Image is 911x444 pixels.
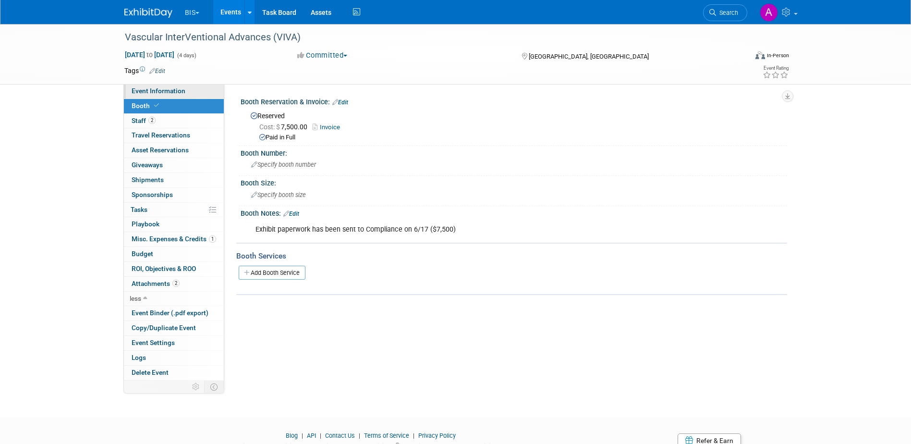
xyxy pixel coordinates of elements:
[691,50,790,64] div: Event Format
[148,117,156,124] span: 2
[124,306,224,321] a: Event Binder (.pdf export)
[132,309,208,317] span: Event Binder (.pdf export)
[176,52,196,59] span: (4 days)
[124,143,224,158] a: Asset Reservations
[356,432,363,439] span: |
[418,432,456,439] a: Privacy Policy
[124,173,224,187] a: Shipments
[132,339,175,346] span: Event Settings
[317,432,324,439] span: |
[763,66,789,71] div: Event Rating
[204,381,224,393] td: Toggle Event Tabs
[132,191,173,198] span: Sponsorships
[132,87,185,95] span: Event Information
[145,51,154,59] span: to
[132,369,169,376] span: Delete Event
[239,266,305,280] a: Add Booth Service
[132,280,180,287] span: Attachments
[766,52,789,59] div: In-Person
[124,232,224,247] a: Misc. Expenses & Credits1
[716,9,738,16] span: Search
[286,432,298,439] a: Blog
[132,354,146,361] span: Logs
[249,220,681,239] div: Exhibit paperwork has been sent to Compliance on 6/17 ($7,500)
[259,133,780,142] div: Paid in Full
[241,206,787,219] div: Booth Notes:
[132,102,161,110] span: Booth
[251,191,306,198] span: Specify booth size
[131,206,147,213] span: Tasks
[124,203,224,217] a: Tasks
[411,432,417,439] span: |
[124,262,224,276] a: ROI, Objectives & ROO
[132,220,159,228] span: Playbook
[132,324,196,332] span: Copy/Duplicate Event
[251,161,316,168] span: Specify booth number
[132,265,196,272] span: ROI, Objectives & ROO
[364,432,409,439] a: Terms of Service
[124,321,224,335] a: Copy/Duplicate Event
[124,99,224,113] a: Booth
[332,99,348,106] a: Edit
[132,250,153,258] span: Budget
[132,176,164,184] span: Shipments
[259,123,281,131] span: Cost: $
[132,235,216,243] span: Misc. Expenses & Credits
[124,351,224,365] a: Logs
[124,217,224,232] a: Playbook
[124,66,165,75] td: Tags
[259,123,311,131] span: 7,500.00
[154,103,159,108] i: Booth reservation complete
[132,146,189,154] span: Asset Reservations
[132,161,163,169] span: Giveaways
[236,251,787,261] div: Booth Services
[124,277,224,291] a: Attachments2
[124,84,224,99] a: Event Information
[132,131,190,139] span: Travel Reservations
[529,53,649,60] span: [GEOGRAPHIC_DATA], [GEOGRAPHIC_DATA]
[248,109,780,142] div: Reserved
[124,366,224,380] a: Delete Event
[124,336,224,350] a: Event Settings
[124,50,175,59] span: [DATE] [DATE]
[124,8,172,18] img: ExhibitDay
[703,4,747,21] a: Search
[124,247,224,261] a: Budget
[172,280,180,287] span: 2
[124,188,224,202] a: Sponsorships
[121,29,733,46] div: Vascular InterVentional Advances (VIVA)
[307,432,316,439] a: API
[130,295,141,302] span: less
[241,176,787,188] div: Booth Size:
[294,50,351,61] button: Committed
[313,123,345,131] a: Invoice
[149,68,165,74] a: Edit
[124,292,224,306] a: less
[283,210,299,217] a: Edit
[124,114,224,128] a: Staff2
[760,3,778,22] img: Audra Fidelibus
[241,146,787,158] div: Booth Number:
[132,117,156,124] span: Staff
[241,95,787,107] div: Booth Reservation & Invoice:
[209,235,216,243] span: 1
[188,381,205,393] td: Personalize Event Tab Strip
[299,432,305,439] span: |
[124,128,224,143] a: Travel Reservations
[755,51,765,59] img: Format-Inperson.png
[124,158,224,173] a: Giveaways
[325,432,355,439] a: Contact Us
